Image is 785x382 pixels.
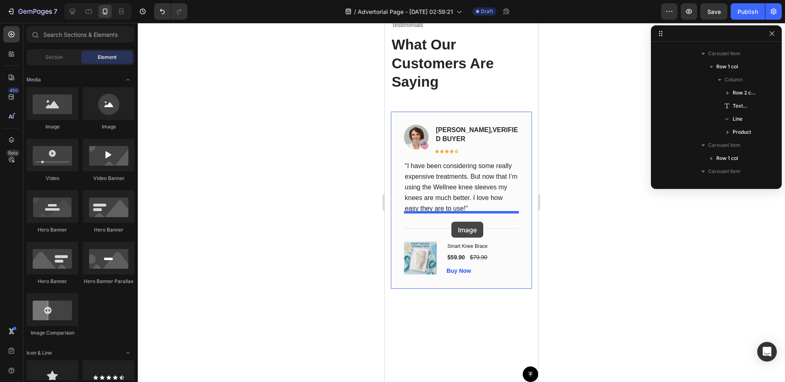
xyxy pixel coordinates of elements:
span: Row 1 col [716,154,738,162]
span: Line [733,115,742,123]
iframe: Design area [385,23,538,382]
div: Hero Banner [27,278,78,285]
div: 450 [8,87,20,94]
span: Toggle open [121,346,135,360]
span: Product [733,128,751,136]
div: Image Comparison [27,329,78,337]
input: Search Sections & Elements [27,26,135,43]
button: 7 [3,3,61,20]
div: Hero Banner [83,226,135,234]
span: Row 1 col [716,63,738,71]
span: Section [45,54,63,61]
span: / [354,7,356,16]
span: Icon & Line [27,349,52,357]
div: Video [27,175,78,182]
div: Open Intercom Messenger [757,342,777,362]
span: Carousel Item [708,167,740,175]
span: Toggle open [121,73,135,86]
span: Carousel Item [708,49,740,58]
span: Element [98,54,117,61]
button: Publish [731,3,765,20]
div: Image [83,123,135,130]
span: Row 2 cols [733,89,757,97]
span: Draft [481,8,493,15]
span: Media [27,76,41,83]
div: Video Banner [83,175,135,182]
button: Save [700,3,727,20]
span: Text block [733,102,747,110]
div: Hero Banner Parallax [83,278,135,285]
div: Hero Banner [27,226,78,234]
div: Image [27,123,78,130]
span: Save [707,8,721,15]
span: Advertorial Page - [DATE] 02:59:21 [358,7,453,16]
span: Carousel Item [708,141,740,149]
div: Beta [6,150,20,156]
div: Undo/Redo [154,3,187,20]
span: Column [724,76,742,84]
p: 7 [54,7,57,16]
div: Publish [738,7,758,16]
